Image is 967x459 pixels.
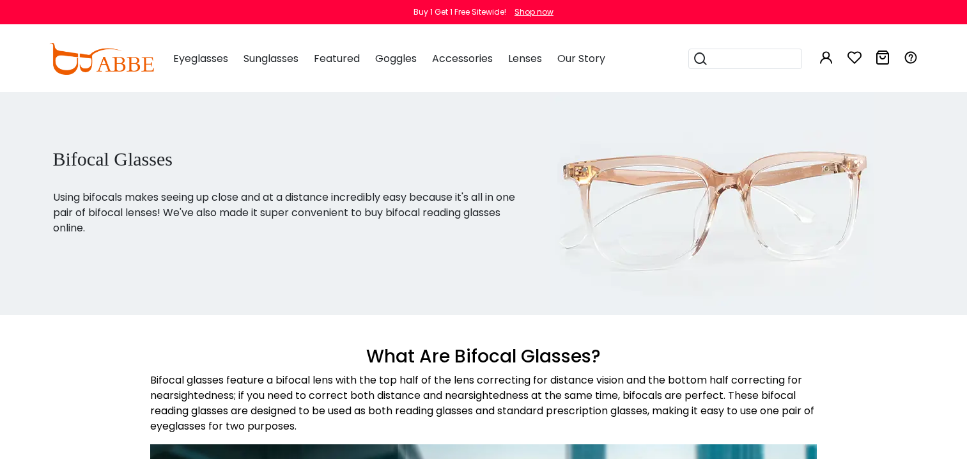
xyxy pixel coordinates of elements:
p: Using bifocals makes seeing up close and at a distance incredibly easy because it's all in one pa... [53,190,518,236]
span: Goggles [375,51,417,66]
p: Bifocal glasses feature a bifocal lens with the top half of the lens correcting for distance visi... [150,373,817,434]
span: Our Story [557,51,605,66]
span: Featured [314,51,360,66]
a: Shop now [508,6,553,17]
h1: Bifocal Glasses [53,148,518,171]
h3: What Are Bifocal Glasses? [150,346,817,368]
span: Accessories [432,51,493,66]
span: Eyeglasses [173,51,228,66]
div: Shop now [514,6,553,18]
img: bifocal glasses [550,91,874,315]
div: Buy 1 Get 1 Free Sitewide! [414,6,506,18]
span: Lenses [508,51,542,66]
img: abbeglasses.com [49,43,154,75]
span: Sunglasses [244,51,298,66]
